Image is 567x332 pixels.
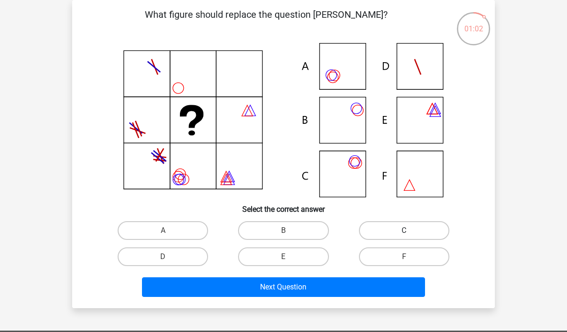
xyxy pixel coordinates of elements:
label: E [238,247,328,266]
label: A [118,221,208,240]
label: C [359,221,449,240]
label: F [359,247,449,266]
button: Next Question [142,277,425,297]
h6: Select the correct answer [87,197,480,214]
label: D [118,247,208,266]
label: B [238,221,328,240]
div: 01:02 [456,11,491,35]
p: What figure should replace the question [PERSON_NAME]? [87,7,445,36]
